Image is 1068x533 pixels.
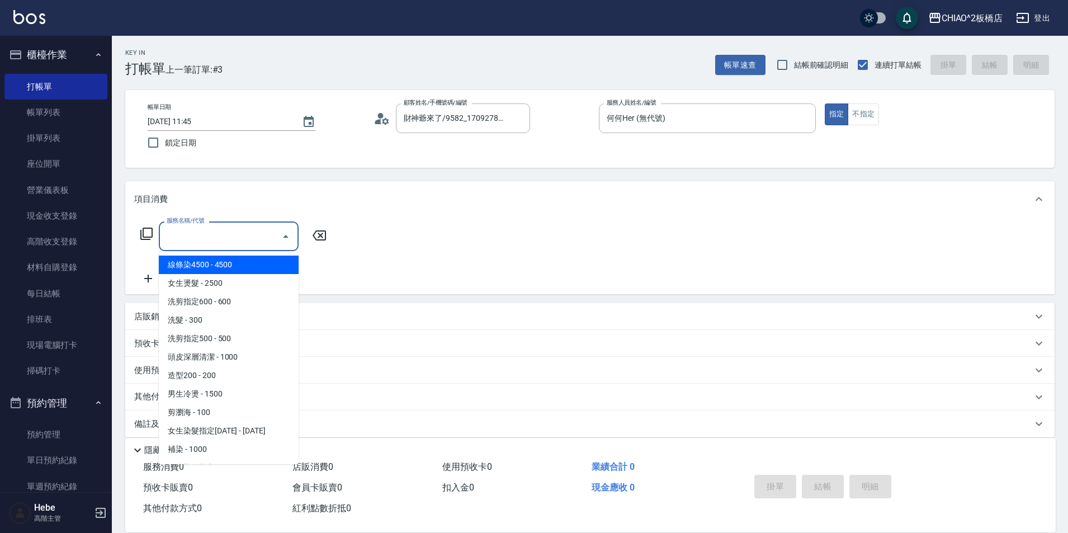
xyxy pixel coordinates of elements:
[159,293,299,311] span: 洗剪指定600 - 600
[125,181,1055,217] div: 項目消費
[134,391,237,403] p: 其他付款方式
[848,103,879,125] button: 不指定
[143,482,193,493] span: 預收卡販賣 0
[125,384,1055,411] div: 其他付款方式入金可用餘額: 0
[159,311,299,329] span: 洗髮 - 300
[4,389,107,418] button: 預約管理
[794,59,849,71] span: 結帳前確認明細
[4,74,107,100] a: 打帳單
[292,461,333,472] span: 店販消費 0
[125,411,1055,437] div: 備註及來源
[159,422,299,440] span: 女生染髮指定[DATE] - [DATE]
[159,440,299,459] span: 補染 - 1000
[9,502,31,524] img: Person
[1012,8,1055,29] button: 登出
[148,112,291,131] input: YYYY/MM/DD hh:mm
[4,447,107,473] a: 單日預約紀錄
[159,459,299,477] span: 男生染髮指定 - 1500
[148,103,171,111] label: 帳單日期
[166,63,223,77] span: 上一筆訂單:#3
[159,385,299,403] span: 男生冷燙 - 1500
[825,103,849,125] button: 指定
[143,461,184,472] span: 服務消費 0
[34,502,91,513] h5: Hebe
[875,59,921,71] span: 連續打單結帳
[159,329,299,348] span: 洗剪指定500 - 500
[4,422,107,447] a: 預約管理
[125,357,1055,384] div: 使用預收卡
[4,229,107,254] a: 高階收支登錄
[144,445,195,456] p: 隱藏業績明細
[4,100,107,125] a: 帳單列表
[277,228,295,246] button: Close
[134,194,168,205] p: 項目消費
[134,311,168,323] p: 店販銷售
[34,513,91,523] p: 高階主管
[4,203,107,229] a: 現金收支登錄
[143,503,202,513] span: 其他付款方式 0
[4,474,107,499] a: 單週預約紀錄
[404,98,467,107] label: 顧客姓名/手機號碼/編號
[4,177,107,203] a: 營業儀表板
[4,40,107,69] button: 櫃檯作業
[4,254,107,280] a: 材料自購登錄
[592,461,635,472] span: 業績合計 0
[592,482,635,493] span: 現金應收 0
[134,418,176,430] p: 備註及來源
[4,151,107,177] a: 座位開單
[159,348,299,366] span: 頭皮深層清潔 - 1000
[924,7,1008,30] button: CHIAO^2板橋店
[4,358,107,384] a: 掃碼打卡
[159,403,299,422] span: 剪瀏海 - 100
[896,7,918,29] button: save
[165,137,196,149] span: 鎖定日期
[715,55,765,76] button: 帳單速查
[442,482,474,493] span: 扣入金 0
[942,11,1003,25] div: CHIAO^2板橋店
[442,461,492,472] span: 使用預收卡 0
[4,306,107,332] a: 排班表
[125,303,1055,330] div: 店販銷售
[292,482,342,493] span: 會員卡販賣 0
[295,109,322,135] button: Choose date, selected date is 2025-09-07
[134,338,176,350] p: 預收卡販賣
[607,98,656,107] label: 服務人員姓名/編號
[125,61,166,77] h3: 打帳單
[125,330,1055,357] div: 預收卡販賣
[134,365,176,376] p: 使用預收卡
[4,332,107,358] a: 現場電腦打卡
[159,274,299,293] span: 女生燙髮 - 2500
[292,503,351,513] span: 紅利點數折抵 0
[4,281,107,306] a: 每日結帳
[167,216,204,225] label: 服務名稱/代號
[4,125,107,151] a: 掛單列表
[159,256,299,274] span: 線條染4500 - 4500
[125,49,166,56] h2: Key In
[159,366,299,385] span: 造型200 - 200
[13,10,45,24] img: Logo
